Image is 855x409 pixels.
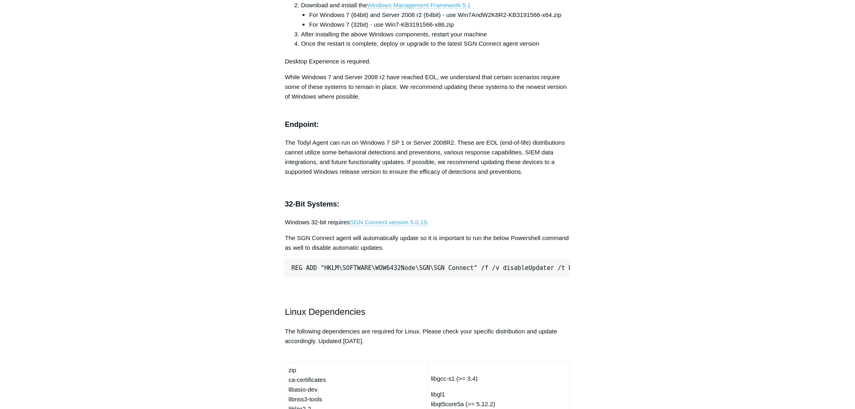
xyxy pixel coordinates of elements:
p: The SGN Connect agent will automatically update so it is important to run the below Powershell co... [285,234,570,253]
span: Download and install the [301,2,367,8]
a: Windows Management Framework 5.1 [367,2,471,9]
span: For Windows 7 (32bit) - use Win7-KB3191566-x86.zip [309,21,454,28]
p: The following dependencies are required for Linux. Please check your specific distribution and up... [285,327,570,356]
p: The Todyl Agent can run on Windows 7 SP 1 or Server 2008R2. These are EOL (end-of-life) distribut... [285,138,570,177]
span: While Windows 7 and Server 2008 r2 have reached EOL, we understand that certain scenarios require... [285,74,567,100]
span: Desktop Experience is required. [285,58,371,65]
h3: 32-Bit Systems: [285,199,570,211]
p: libgcc-s1 (>= 3.4) [431,374,566,384]
a: SGN Connect version 5.0.19 [350,219,427,226]
span: Once the restart is complete, deploy or upgrade to the latest SGN Connect agent version [301,40,539,47]
h2: Linux Dependencies [285,305,570,319]
pre: REG ADD "HKLM\SOFTWARE\WOW6432Node\SGN\SGN Connect" /f /v disableUpdater /t REG_SZ /d 1 [285,259,570,278]
span: Windows Management Framework 5.1 [367,2,471,8]
h3: Endpoint: [285,108,570,131]
p: Windows 32-bit requires . [285,218,570,228]
span: For Windows 7 (64bit) and Server 2008 r2 (64bit) - use Win7AndW2K8R2-KB3191566-x64.zip [309,11,561,18]
span: After installing the above Windows components, restart your machine [301,31,487,38]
